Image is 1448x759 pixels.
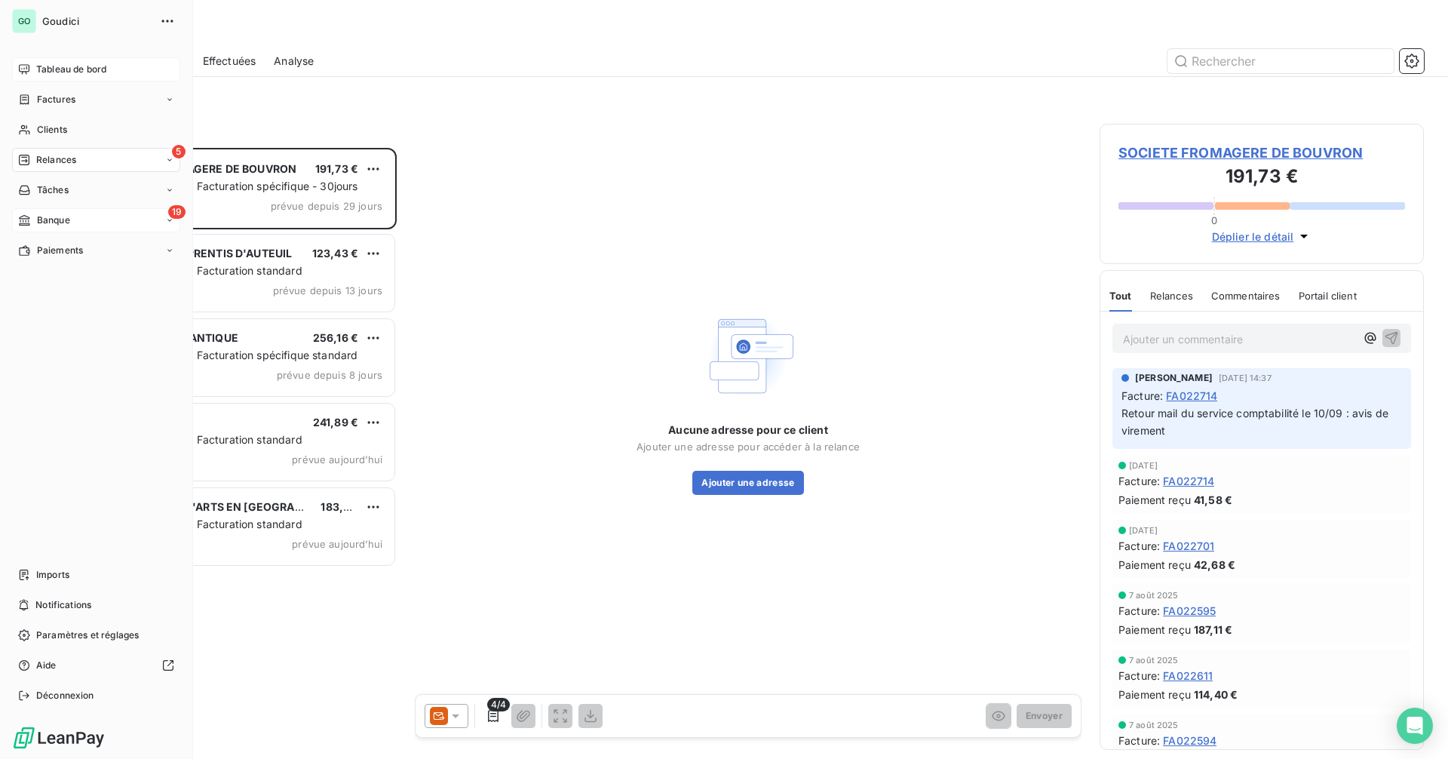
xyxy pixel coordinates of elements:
[35,598,91,612] span: Notifications
[637,441,860,453] span: Ajouter une adresse pour accéder à la relance
[1121,407,1391,437] span: Retour mail du service comptabilité le 10/09 : avis de virement
[37,183,69,197] span: Tâches
[1118,557,1191,573] span: Paiement reçu
[1118,603,1160,619] span: Facture :
[1109,290,1132,302] span: Tout
[108,433,302,446] span: Plan de relance - Facturation standard
[313,331,358,344] span: 256,16 €
[1118,622,1191,638] span: Paiement reçu
[106,162,296,175] span: SOCIETE FROMAGERE DE BOUVRON
[271,200,382,212] span: prévue depuis 29 jours
[37,93,75,106] span: Factures
[1163,603,1216,619] span: FA022595
[274,54,314,69] span: Analyse
[668,423,827,438] span: Aucune adresse pour ce client
[292,538,382,550] span: prévue aujourd’hui
[1135,371,1213,385] span: [PERSON_NAME]
[1118,143,1405,163] span: SOCIETE FROMAGERE DE BOUVRON
[36,63,106,76] span: Tableau de bord
[108,180,358,192] span: Plan de relance - Facturation spécifique - 30jours
[1129,526,1158,535] span: [DATE]
[108,349,357,361] span: Plan de relance - Facturation spécifique standard
[1129,461,1158,470] span: [DATE]
[1397,708,1433,744] div: Open Intercom Messenger
[42,15,151,27] span: Goudici
[1150,290,1193,302] span: Relances
[12,653,180,678] a: Aide
[203,54,256,69] span: Effectuées
[1118,668,1160,684] span: Facture :
[1194,687,1238,702] span: 114,40 €
[1163,733,1216,748] span: FA022594
[36,659,57,672] span: Aide
[108,264,302,277] span: Plan de relance - Facturation standard
[37,244,83,257] span: Paiements
[692,471,803,495] button: Ajouter une adresse
[1167,49,1394,73] input: Rechercher
[1219,373,1272,383] span: [DATE] 14:37
[106,247,292,260] span: FONDATION APPRENTIS D'AUTEUIL
[1163,473,1214,489] span: FA022714
[1194,492,1232,508] span: 41,58 €
[700,308,796,404] img: Empty state
[1118,538,1160,554] span: Facture :
[277,369,382,381] span: prévue depuis 8 jours
[36,689,94,702] span: Déconnexion
[37,123,67,137] span: Clients
[106,500,356,513] span: MIXT TERRAIN D'ARTS EN [GEOGRAPHIC_DATA]
[108,518,302,530] span: Plan de relance - Facturation standard
[1163,538,1214,554] span: FA022701
[1118,687,1191,702] span: Paiement reçu
[1118,492,1191,508] span: Paiement reçu
[12,726,106,750] img: Logo LeanPay
[172,145,186,158] span: 5
[1121,388,1163,404] span: Facture :
[1163,668,1213,684] span: FA022611
[321,500,367,513] span: 183,92 €
[72,148,397,759] div: grid
[1129,591,1179,600] span: 7 août 2025
[487,698,510,711] span: 4/4
[1118,163,1405,193] h3: 191,73 €
[1212,229,1294,244] span: Déplier le détail
[315,162,358,175] span: 191,73 €
[1299,290,1357,302] span: Portail client
[1118,473,1160,489] span: Facture :
[1211,290,1281,302] span: Commentaires
[1129,656,1179,665] span: 7 août 2025
[1194,622,1232,638] span: 187,11 €
[312,247,358,260] span: 123,43 €
[313,416,358,429] span: 241,89 €
[1129,721,1179,730] span: 7 août 2025
[1017,704,1072,728] button: Envoyer
[1166,388,1217,404] span: FA022714
[1207,228,1317,245] button: Déplier le détail
[1194,557,1235,573] span: 42,68 €
[273,284,382,297] span: prévue depuis 13 jours
[12,9,36,33] div: GO
[36,568,69,582] span: Imports
[168,205,186,219] span: 19
[1118,733,1160,748] span: Facture :
[1211,214,1217,226] span: 0
[36,153,76,167] span: Relances
[36,628,139,642] span: Paramètres et réglages
[292,453,382,466] span: prévue aujourd’hui
[37,214,70,227] span: Banque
